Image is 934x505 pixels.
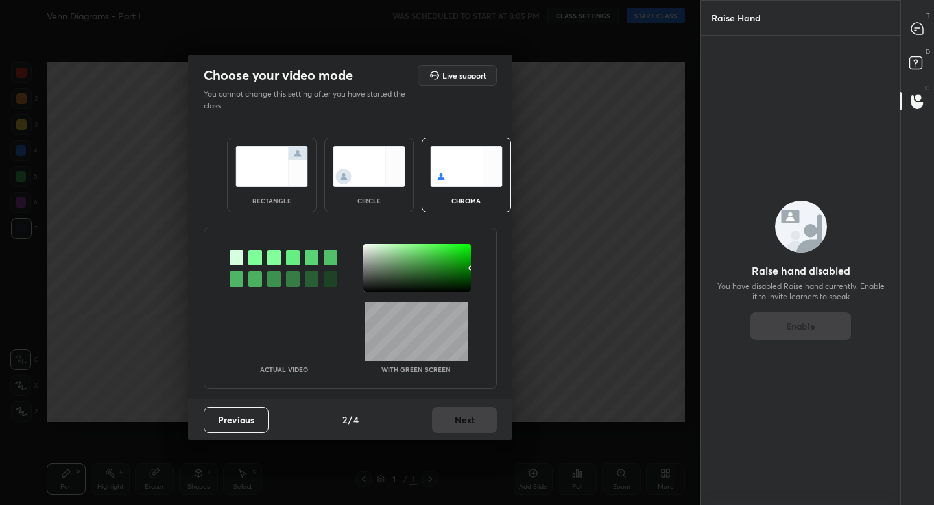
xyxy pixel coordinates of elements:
p: Actual Video [260,366,308,373]
p: G [925,83,930,93]
button: Previous [204,407,269,433]
img: chromaScreenIcon.c19ab0a0.svg [430,146,503,187]
h2: Choose your video mode [204,67,353,84]
div: chroma [440,197,492,204]
img: normalScreenIcon.ae25ed63.svg [235,146,308,187]
p: You cannot change this setting after you have started the class [204,88,414,112]
h5: Live support [442,71,486,79]
h5: Raise hand disabled [752,263,850,278]
h4: 2 [342,413,347,426]
p: T [926,10,930,20]
p: D [926,47,930,56]
h4: 4 [353,413,359,426]
div: circle [343,197,395,204]
h4: / [348,413,352,426]
div: rectangle [246,197,298,204]
p: Raise Hand [701,1,771,35]
p: With green screen [381,366,451,373]
p: You have disabled Raise hand currently. Enable it to invite learners to speak [714,281,887,302]
img: circleScreenIcon.acc0effb.svg [333,146,405,187]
